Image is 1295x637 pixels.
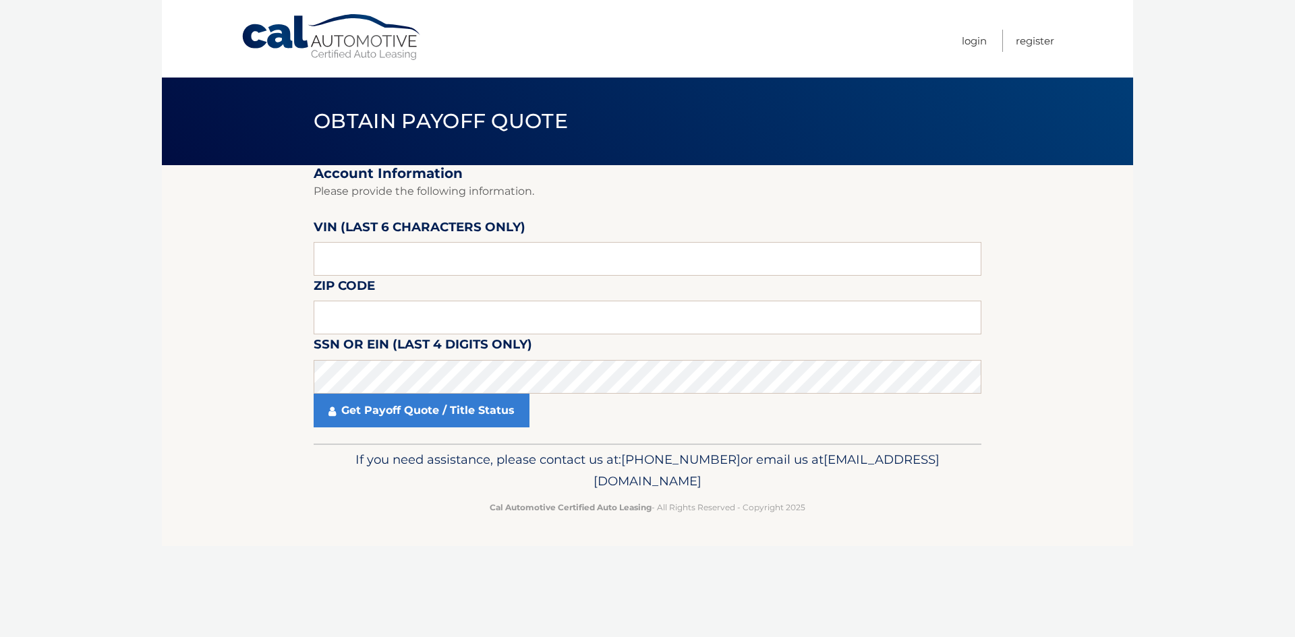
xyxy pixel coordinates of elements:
span: [PHONE_NUMBER] [621,452,741,467]
span: Obtain Payoff Quote [314,109,568,133]
a: Get Payoff Quote / Title Status [314,394,529,427]
label: VIN (last 6 characters only) [314,217,525,242]
p: Please provide the following information. [314,182,981,201]
a: Login [962,30,987,52]
label: Zip Code [314,276,375,301]
p: If you need assistance, please contact us at: or email us at [322,449,973,492]
label: SSN or EIN (last 4 digits only) [314,334,532,359]
p: - All Rights Reserved - Copyright 2025 [322,500,973,514]
a: Cal Automotive [241,13,423,61]
a: Register [1016,30,1054,52]
h2: Account Information [314,165,981,182]
strong: Cal Automotive Certified Auto Leasing [490,502,652,512]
